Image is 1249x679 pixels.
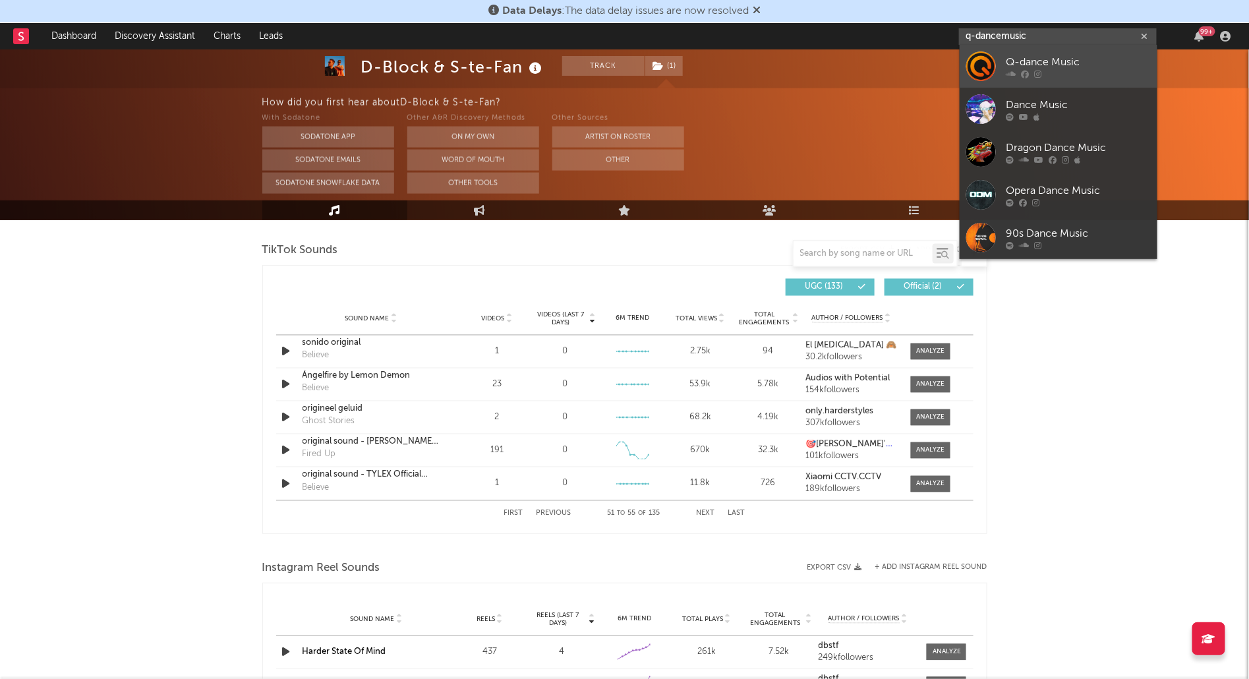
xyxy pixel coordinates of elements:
span: Sound Name [345,315,390,323]
div: Believe [303,349,330,363]
span: Videos [482,315,505,323]
span: UGC ( 133 ) [794,283,855,291]
div: 2 [467,411,528,425]
div: 11.8k [670,477,731,490]
input: Search for artists [959,28,1157,45]
div: 5.78k [738,378,799,392]
span: Reels (last 7 days) [529,612,587,628]
a: Dragon Dance Music [960,131,1157,173]
div: 0 [562,477,567,490]
div: 99 + [1199,26,1215,36]
button: Other [552,150,684,171]
span: Total Views [676,315,717,323]
a: Leads [250,23,292,49]
button: 99+ [1195,31,1204,42]
div: 6M Trend [602,614,668,624]
div: 4 [529,646,595,659]
div: 1 [467,477,528,490]
button: Last [728,510,745,517]
button: + Add Instagram Reel Sound [875,564,987,571]
input: Search by song name or URL [794,249,933,260]
div: 261k [674,646,740,659]
strong: Audios with Potential [805,374,890,383]
div: 2.75k [670,345,731,359]
a: 🎯[PERSON_NAME]'𝓡𝓮𝓵𝓬𝓸𝓷 [805,440,897,450]
a: Audios with Potential [805,374,897,384]
div: 7.52k [746,646,812,659]
div: Q-dance Music [1006,55,1151,71]
div: 32.3k [738,444,799,458]
span: Dismiss [753,6,761,16]
div: 94 [738,345,799,359]
div: Dragon Dance Music [1006,140,1151,156]
span: to [618,511,625,517]
div: 0 [562,444,567,458]
div: 53.9k [670,378,731,392]
button: Track [562,56,645,76]
div: 0 [562,378,567,392]
button: Artist on Roster [552,127,684,148]
div: 101k followers [805,452,897,461]
div: D-Block & S-te-Fan [361,56,546,78]
a: Opera Dance Music [960,173,1157,216]
button: Word Of Mouth [407,150,539,171]
a: Ángelfire by Lemon Demon [303,370,440,383]
div: 30.2k followers [805,353,897,363]
div: 189k followers [805,485,897,494]
div: 0 [562,411,567,425]
a: origineel geluid [303,403,440,416]
div: 437 [457,646,523,659]
span: Total Plays [682,616,723,624]
a: Xiaomi CCTV.CCTV [805,473,897,483]
strong: El [MEDICAL_DATA] 🙈 [805,341,896,350]
button: Export CSV [807,564,862,572]
a: only.harderstyles [805,407,897,417]
a: 90s Dance Music [960,216,1157,259]
span: Videos (last 7 days) [534,311,587,327]
div: With Sodatone [262,111,394,127]
div: Other A&R Discovery Methods [407,111,539,127]
button: Sodatone Emails [262,150,394,171]
span: Author / Followers [812,314,883,323]
span: Data Delays [502,6,562,16]
div: 670k [670,444,731,458]
div: 90s Dance Music [1006,226,1151,242]
div: Believe [303,382,330,396]
button: Next [697,510,715,517]
a: Dashboard [42,23,105,49]
div: 1 [467,345,528,359]
button: On My Own [407,127,539,148]
button: Sodatone App [262,127,394,148]
div: 6M Trend [602,314,663,324]
button: Other Tools [407,173,539,194]
a: Dance Music [960,88,1157,131]
button: First [504,510,523,517]
a: dbstf [819,642,917,651]
button: Previous [537,510,571,517]
span: Instagram Reel Sounds [262,560,380,576]
strong: 🎯[PERSON_NAME]'𝓡𝓮𝓵𝓬𝓸𝓷 [805,440,913,449]
a: El [MEDICAL_DATA] 🙈 [805,341,897,351]
div: Fired Up [303,448,336,461]
div: original sound - TYLEX Official store [303,469,440,482]
div: 68.2k [670,411,731,425]
div: Dance Music [1006,98,1151,113]
a: original sound - [PERSON_NAME] relcon🔥 [303,436,440,449]
div: 191 [467,444,528,458]
div: Opera Dance Music [1006,183,1151,199]
a: sonido original [303,337,440,350]
strong: Xiaomi CCTV.CCTV [805,473,881,482]
div: 51 55 135 [598,506,670,522]
div: 154k followers [805,386,897,396]
div: 23 [467,378,528,392]
span: Total Engagements [738,311,791,327]
button: (1) [645,56,683,76]
span: : The data delay issues are now resolved [502,6,749,16]
div: Other Sources [552,111,684,127]
span: ( 1 ) [645,56,683,76]
a: Harder State Of Mind [303,648,386,657]
span: Author / Followers [828,615,900,624]
div: 726 [738,477,799,490]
